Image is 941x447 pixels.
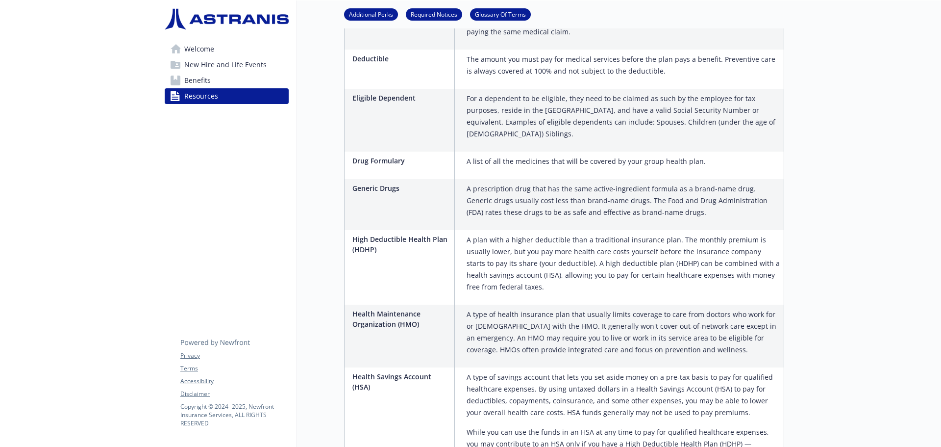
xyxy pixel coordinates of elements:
a: New Hire and Life Events [165,57,289,73]
p: Health Savings Account (HSA) [352,371,450,392]
p: Copyright © 2024 - 2025 , Newfront Insurance Services, ALL RIGHTS RESERVED [180,402,288,427]
span: Resources [184,88,218,104]
a: Additional Perks [344,9,398,19]
p: A plan with a higher deductible than a traditional insurance plan. The monthly premium is usually... [467,234,780,293]
a: Benefits [165,73,289,88]
p: A list of all the medicines that will be covered by your group health plan. [467,156,706,167]
p: For a dependent to be eligible, they need to be claimed as such by the employee for tax purposes,... [467,93,780,140]
p: Deductible [352,53,450,64]
a: Privacy [180,351,288,360]
p: High Deductible Health Plan (HDHP) [352,234,450,255]
p: A type of health insurance plan that usually limits coverage to care from doctors who work for or... [467,309,780,356]
a: Glossary Of Terms [470,9,531,19]
a: Disclaimer [180,390,288,398]
p: A prescription drug that has the same active-ingredient formula as a brand-name drug. Generic dru... [467,183,780,218]
span: New Hire and Life Events [184,57,267,73]
a: Required Notices [406,9,462,19]
p: Drug Formulary [352,156,450,166]
p: Health Maintenance Organization (HMO) [352,309,450,329]
p: A type of savings account that lets you set aside money on a pre-tax basis to pay for qualified h... [467,371,780,419]
span: Welcome [184,41,214,57]
p: Generic Drugs [352,183,450,193]
p: The amount you must pay for medical services before the plan pays a benefit. Preventive care is a... [467,53,780,77]
a: Terms [180,364,288,373]
a: Accessibility [180,377,288,386]
span: Benefits [184,73,211,88]
a: Resources [165,88,289,104]
p: Eligible Dependent [352,93,450,103]
a: Welcome [165,41,289,57]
